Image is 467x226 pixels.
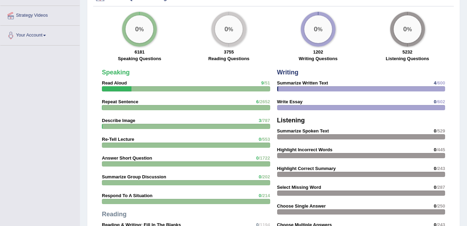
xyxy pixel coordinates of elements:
span: /787 [261,118,270,123]
label: Writing Questions [299,55,338,62]
span: 3 [259,118,261,123]
strong: 3755 [224,49,234,55]
span: /445 [436,147,445,152]
div: % [394,15,421,43]
span: 0 [259,137,261,142]
span: 9 [261,80,264,86]
span: 0 [434,185,436,190]
big: 0 [225,25,228,33]
span: /51 [264,80,270,86]
span: /202 [261,174,270,179]
span: /529 [436,128,445,134]
span: 0 [434,99,436,104]
strong: Summarize Spoken Text [277,128,329,134]
strong: Read Aloud [102,80,127,86]
span: /600 [436,80,445,86]
span: /2652 [259,99,270,104]
span: 0 [434,203,436,209]
strong: 1202 [313,49,323,55]
strong: Highlight Correct Summary [277,166,336,171]
strong: Choose Single Answer [277,203,326,209]
span: /602 [436,99,445,104]
strong: Writing [277,69,299,76]
strong: Summarize Written Text [277,80,328,86]
strong: Write Essay [277,99,303,104]
span: 0 [434,147,436,152]
span: 0 [434,166,436,171]
label: Reading Questions [208,55,249,62]
a: Strategy Videos [0,6,80,23]
strong: Speaking [102,69,130,76]
span: 0 [256,155,259,161]
strong: Listening [277,117,305,124]
span: 0 [434,128,436,134]
big: 0 [135,25,139,33]
strong: Respond To A Situation [102,193,152,198]
span: /250 [436,203,445,209]
span: 0 [259,193,261,198]
span: /287 [436,185,445,190]
span: 6 [256,99,259,104]
strong: Summarize Group Discussion [102,174,166,179]
strong: Repeat Sentence [102,99,138,104]
span: /1722 [259,155,270,161]
span: /243 [436,166,445,171]
strong: Select Missing Word [277,185,321,190]
div: % [215,15,243,43]
span: /553 [261,137,270,142]
a: Your Account [0,26,80,43]
big: 0 [403,25,407,33]
strong: Highlight Incorrect Words [277,147,332,152]
div: % [304,15,332,43]
strong: Reading [102,211,127,218]
strong: 6181 [135,49,145,55]
span: 4 [434,80,436,86]
big: 0 [314,25,317,33]
strong: Describe Image [102,118,135,123]
strong: Answer Short Question [102,155,152,161]
div: % [126,15,153,43]
span: /214 [261,193,270,198]
span: 0 [259,174,261,179]
strong: 5232 [402,49,412,55]
label: Listening Questions [386,55,429,62]
strong: Re-Tell Lecture [102,137,134,142]
label: Speaking Questions [118,55,161,62]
